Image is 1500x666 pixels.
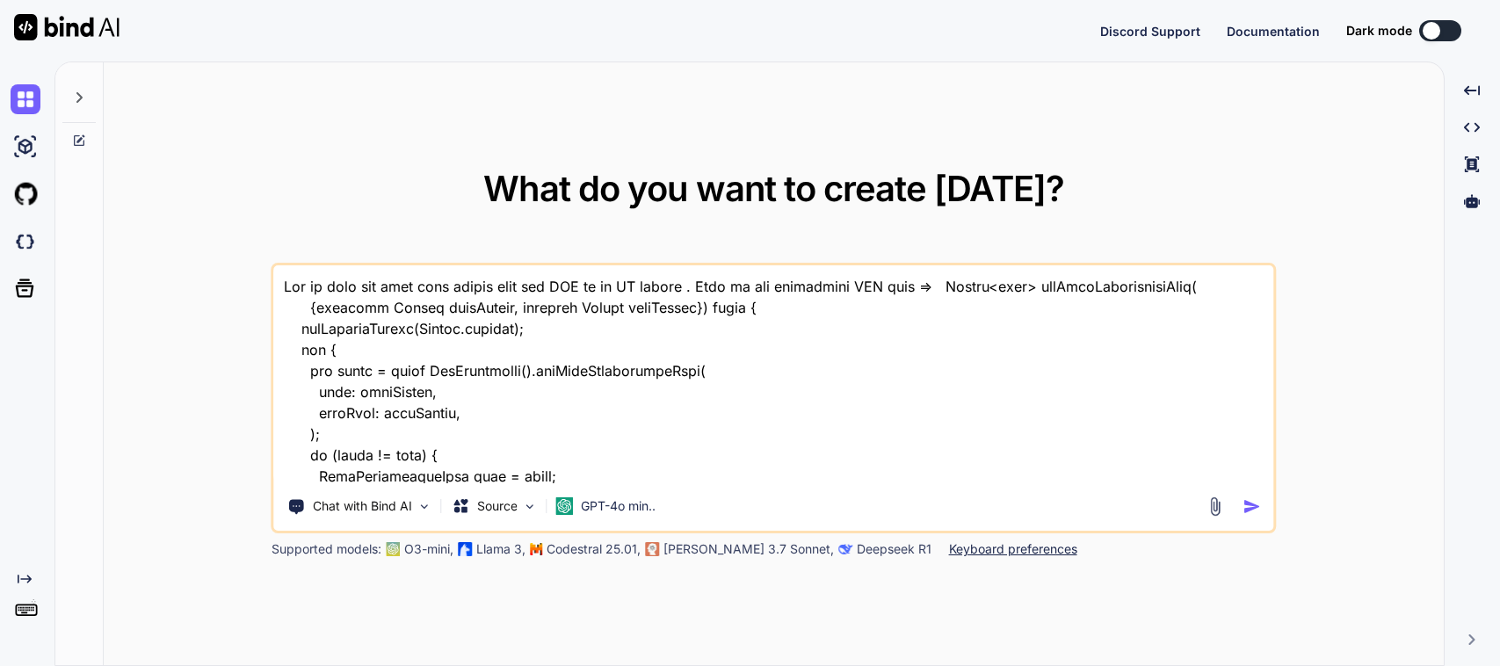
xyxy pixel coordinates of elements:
p: GPT-4o min.. [581,497,656,515]
img: ai-studio [11,132,40,162]
img: githubLight [11,179,40,209]
img: GPT-4o mini [556,497,574,515]
img: Llama2 [459,542,473,556]
p: Supported models: [272,540,381,558]
span: What do you want to create [DATE]? [483,167,1064,210]
span: Dark mode [1346,22,1412,40]
p: Llama 3, [476,540,525,558]
p: Source [477,497,518,515]
span: Discord Support [1100,24,1200,39]
img: Mistral-AI [531,543,543,555]
img: GPT-4 [387,542,401,556]
p: Keyboard preferences [949,540,1077,558]
span: Documentation [1227,24,1320,39]
img: attachment [1205,496,1225,517]
textarea: Lor ip dolo sit amet cons adipis elit sed DOE te in UT labore . Etdo ma ali enimadmini VEN quis =... [274,265,1273,483]
p: Deepseek R1 [857,540,931,558]
p: Codestral 25.01, [547,540,641,558]
img: claude [839,542,853,556]
p: O3-mini, [404,540,453,558]
img: Pick Tools [417,499,432,514]
img: claude [646,542,660,556]
button: Documentation [1227,22,1320,40]
img: icon [1243,497,1261,516]
img: Pick Models [523,499,538,514]
p: Chat with Bind AI [313,497,412,515]
img: darkCloudIdeIcon [11,227,40,257]
img: Bind AI [14,14,120,40]
button: Discord Support [1100,22,1200,40]
p: [PERSON_NAME] 3.7 Sonnet, [663,540,834,558]
img: chat [11,84,40,114]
